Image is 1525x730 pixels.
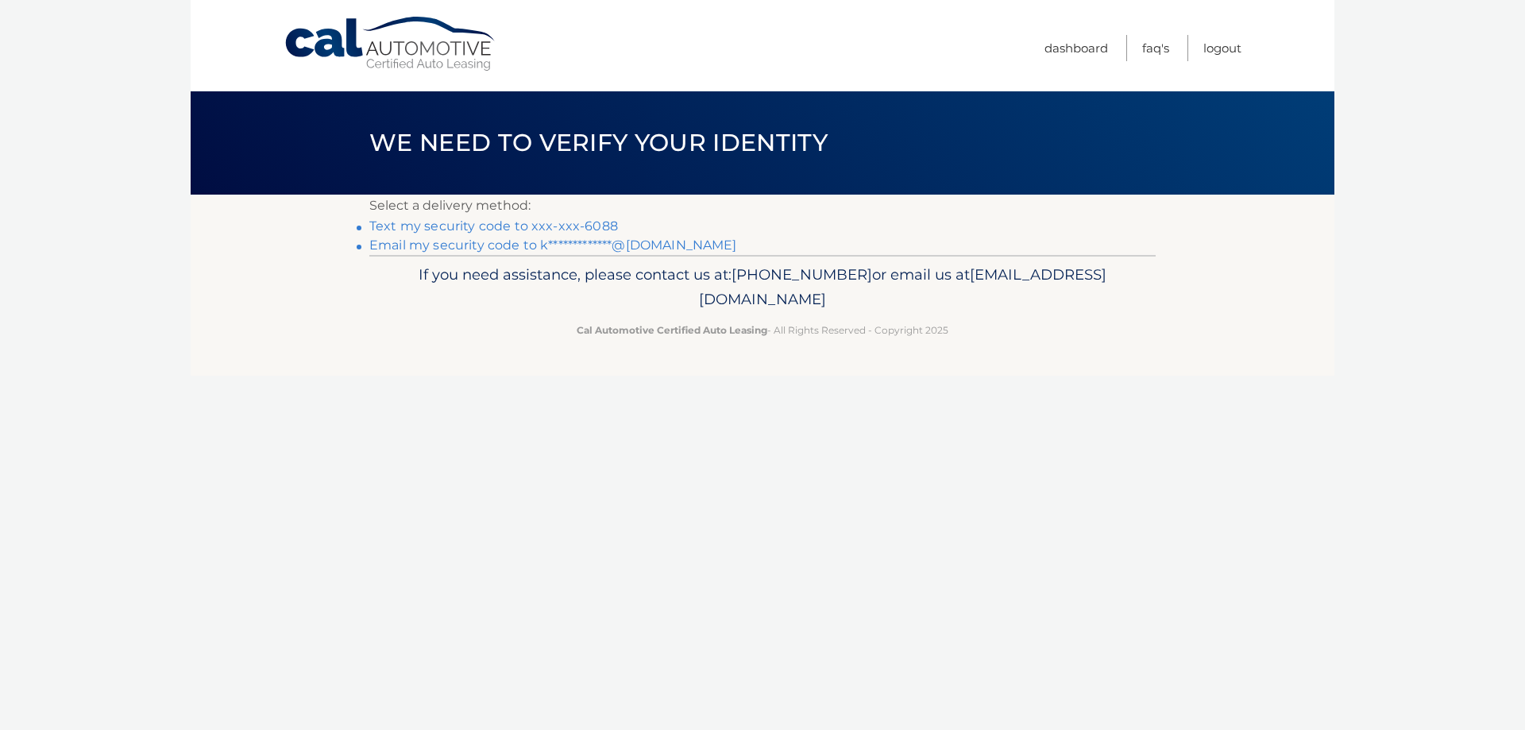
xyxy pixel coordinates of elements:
a: Logout [1203,35,1241,61]
strong: Cal Automotive Certified Auto Leasing [577,324,767,336]
span: We need to verify your identity [369,128,828,157]
p: - All Rights Reserved - Copyright 2025 [380,322,1145,338]
p: If you need assistance, please contact us at: or email us at [380,262,1145,313]
a: FAQ's [1142,35,1169,61]
p: Select a delivery method: [369,195,1156,217]
a: Cal Automotive [284,16,498,72]
a: Dashboard [1044,35,1108,61]
span: [PHONE_NUMBER] [732,265,872,284]
a: Text my security code to xxx-xxx-6088 [369,218,618,234]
